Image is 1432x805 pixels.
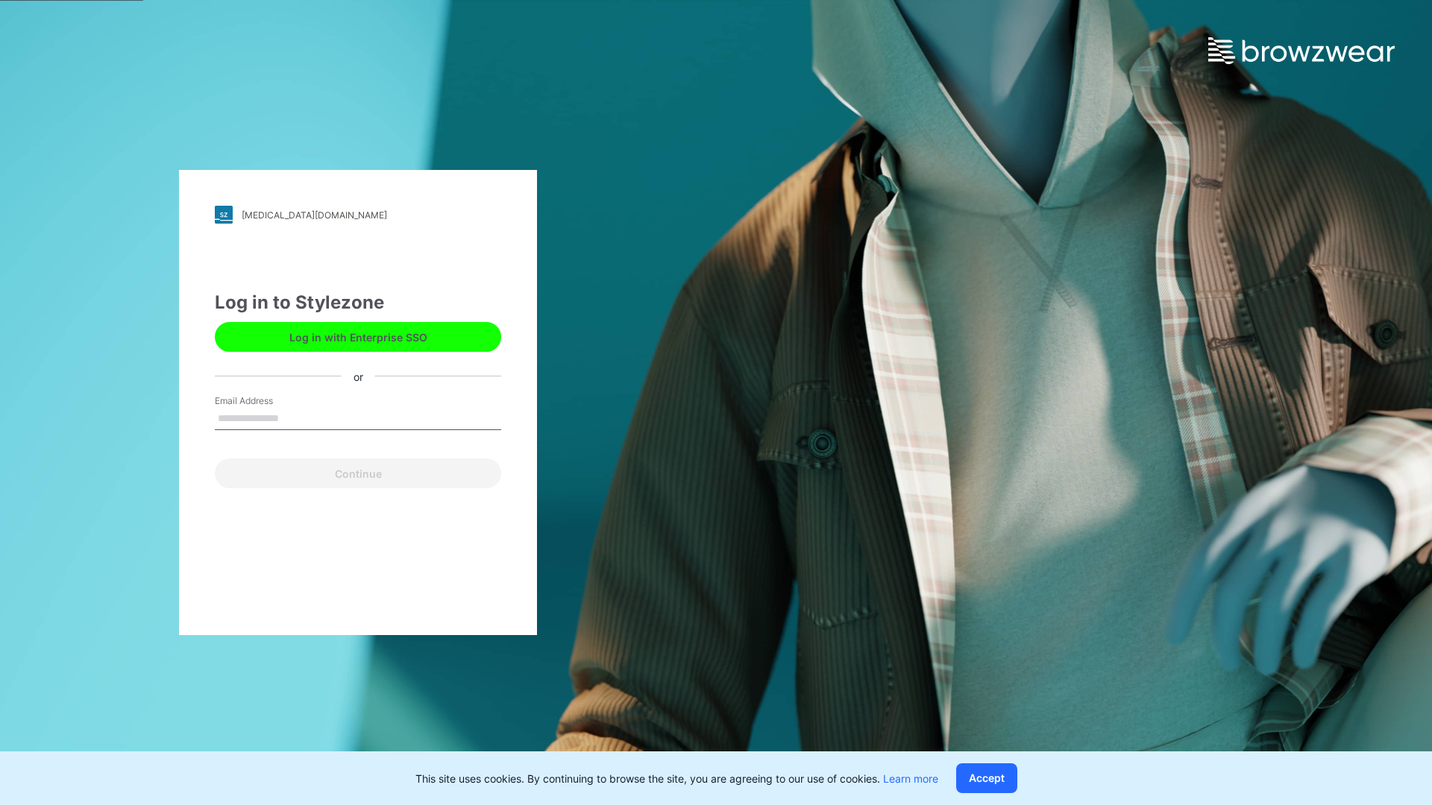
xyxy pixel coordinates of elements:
[215,206,501,224] a: [MEDICAL_DATA][DOMAIN_NAME]
[342,368,375,384] div: or
[215,206,233,224] img: stylezone-logo.562084cfcfab977791bfbf7441f1a819.svg
[215,394,319,408] label: Email Address
[883,772,938,785] a: Learn more
[215,289,501,316] div: Log in to Stylezone
[242,209,387,221] div: [MEDICAL_DATA][DOMAIN_NAME]
[415,771,938,786] p: This site uses cookies. By continuing to browse the site, you are agreeing to our use of cookies.
[1208,37,1395,64] img: browzwear-logo.e42bd6dac1945053ebaf764b6aa21510.svg
[215,322,501,352] button: Log in with Enterprise SSO
[956,763,1017,793] button: Accept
